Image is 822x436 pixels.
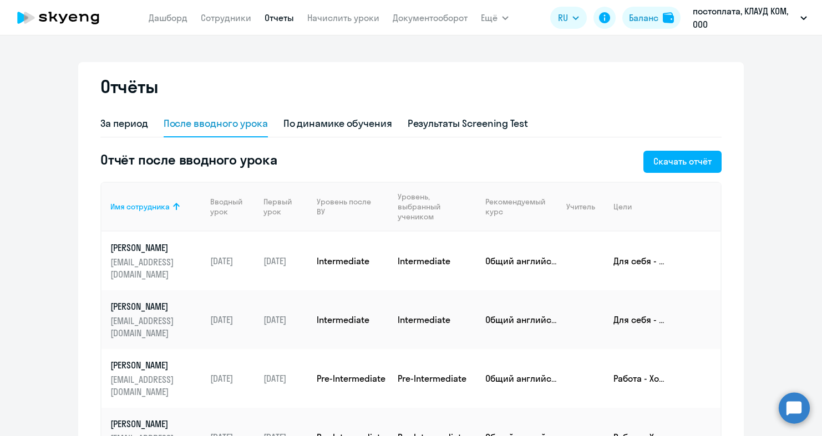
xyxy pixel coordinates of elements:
a: Дашборд [149,12,187,23]
p: [DATE] [263,314,308,326]
div: Баланс [629,11,658,24]
div: Уровень после ВУ [317,197,389,217]
p: Для себя - саморазвитие, чтобы быть образованным человеком; Для себя - просто общаться на английс... [613,314,666,326]
div: Рекомендуемый курс [485,197,557,217]
p: постоплата, КЛАУД КОМ, ООО [693,4,796,31]
a: [PERSON_NAME][EMAIL_ADDRESS][DOMAIN_NAME] [110,359,201,398]
div: Уровень, выбранный учеником [398,192,469,222]
p: [PERSON_NAME] [110,359,201,371]
p: Общий английский [485,255,557,267]
div: Первый урок [263,197,300,217]
button: постоплата, КЛАУД КОМ, ООО [687,4,813,31]
td: Intermediate [389,290,476,349]
a: [PERSON_NAME][EMAIL_ADDRESS][DOMAIN_NAME] [110,300,201,339]
p: [EMAIL_ADDRESS][DOMAIN_NAME] [110,256,201,280]
a: [PERSON_NAME][EMAIL_ADDRESS][DOMAIN_NAME] [110,242,201,280]
button: Балансbalance [622,7,681,29]
div: За период [100,116,148,131]
h2: Отчёты [100,75,158,98]
p: Общий английский [485,314,557,326]
td: Intermediate [308,290,389,349]
div: Имя сотрудника [110,202,170,212]
button: Ещё [481,7,509,29]
p: Общий английский [485,372,557,384]
a: Сотрудники [201,12,251,23]
div: Учитель [566,202,605,212]
p: [EMAIL_ADDRESS][DOMAIN_NAME] [110,373,201,398]
div: Рекомендуемый курс [485,197,549,217]
td: Intermediate [389,232,476,290]
h5: Отчёт после вводного урока [100,151,277,168]
p: Работа - Хочется свободно и легко общаться с коллегами из разных стран [613,372,666,384]
a: Отчеты [265,12,294,23]
p: [DATE] [263,255,308,267]
div: Уровень, выбранный учеником [398,192,476,222]
td: Pre-Intermediate [308,349,389,408]
div: Скачать отчёт [653,155,712,168]
div: По динамике обучения [283,116,392,131]
span: Ещё [481,11,498,24]
p: [PERSON_NAME] [110,242,201,254]
p: [DATE] [210,314,255,326]
div: Цели [613,202,632,212]
p: [EMAIL_ADDRESS][DOMAIN_NAME] [110,315,201,339]
p: [DATE] [263,372,308,384]
a: Начислить уроки [307,12,379,23]
div: Имя сотрудника [110,202,201,212]
p: Для себя - саморазвитие, чтобы быть образованным человеком; Для себя - Фильмы и сериалы в оригина... [613,255,666,267]
div: После вводного урока [164,116,268,131]
p: [PERSON_NAME] [110,418,201,430]
div: Уровень после ВУ [317,197,379,217]
div: Учитель [566,202,595,212]
div: Вводный урок [210,197,247,217]
span: RU [558,11,568,24]
img: balance [663,12,674,23]
p: [PERSON_NAME] [110,300,201,312]
p: [DATE] [210,255,255,267]
div: Результаты Screening Test [408,116,529,131]
td: Pre-Intermediate [389,349,476,408]
div: Первый урок [263,197,308,217]
button: RU [550,7,587,29]
div: Цели [613,202,712,212]
p: [DATE] [210,372,255,384]
button: Скачать отчёт [643,151,722,173]
div: Вводный урок [210,197,255,217]
a: Документооборот [393,12,468,23]
td: Intermediate [308,232,389,290]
